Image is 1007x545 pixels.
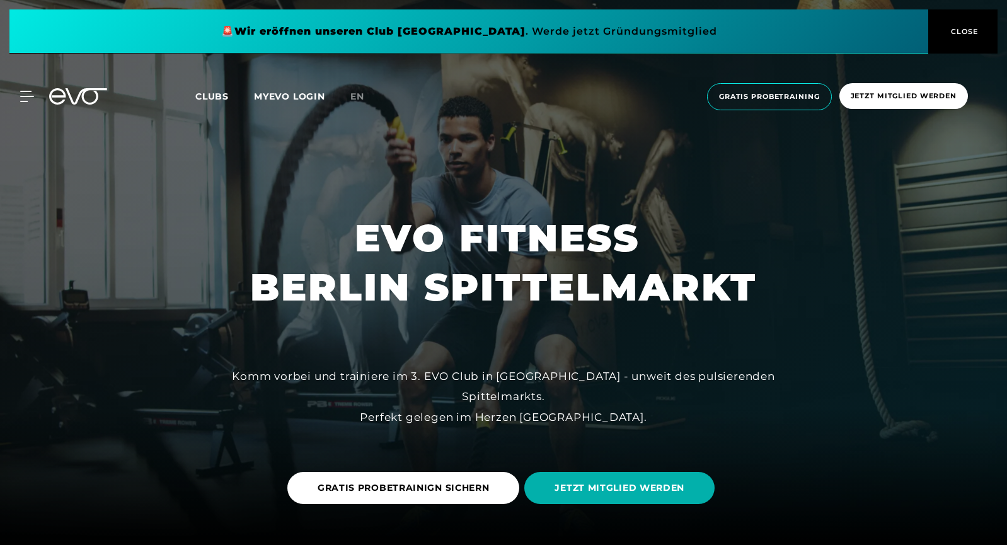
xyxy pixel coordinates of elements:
a: GRATIS PROBETRAINIGN SICHERN [287,462,525,513]
a: Gratis Probetraining [703,83,836,110]
span: Clubs [195,91,229,102]
div: Komm vorbei und trainiere im 3. EVO Club in [GEOGRAPHIC_DATA] - unweit des pulsierenden Spittelma... [220,366,787,427]
button: CLOSE [928,9,998,54]
a: JETZT MITGLIED WERDEN [524,462,720,513]
span: GRATIS PROBETRAINIGN SICHERN [318,481,490,495]
a: MYEVO LOGIN [254,91,325,102]
a: Clubs [195,90,254,102]
h1: EVO FITNESS BERLIN SPITTELMARKT [250,214,757,312]
span: CLOSE [948,26,979,37]
a: en [350,89,379,104]
a: Jetzt Mitglied werden [836,83,972,110]
span: JETZT MITGLIED WERDEN [555,481,684,495]
span: en [350,91,364,102]
span: Gratis Probetraining [719,91,820,102]
span: Jetzt Mitglied werden [851,91,957,101]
